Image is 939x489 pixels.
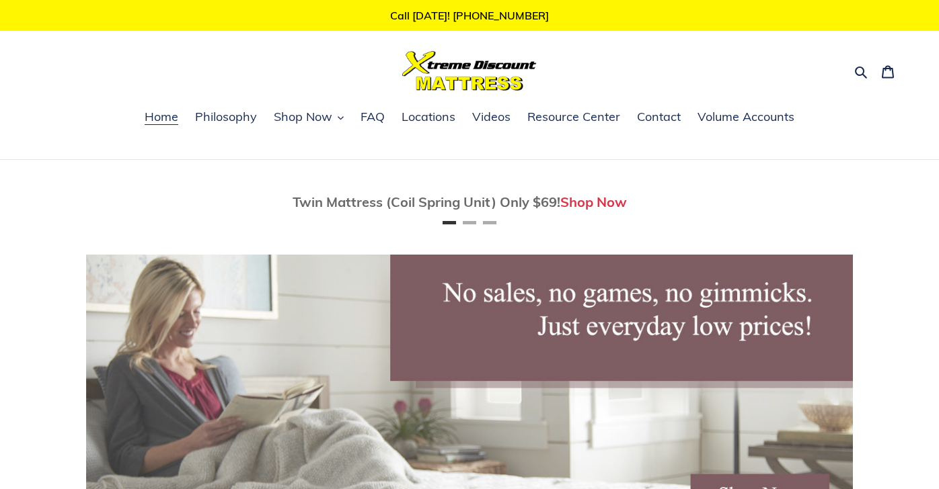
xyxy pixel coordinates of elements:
span: Resource Center [527,109,620,125]
button: Page 3 [483,221,496,224]
a: Contact [630,107,687,128]
span: FAQ [361,109,385,125]
span: Shop Now [274,109,332,125]
button: Shop Now [267,107,350,128]
button: Page 1 [443,221,456,224]
img: Xtreme Discount Mattress [402,51,537,91]
span: Locations [402,109,455,125]
a: Videos [465,107,517,128]
span: Videos [472,109,511,125]
a: Locations [395,107,462,128]
a: Home [138,107,185,128]
span: Contact [637,109,681,125]
a: Resource Center [521,107,627,128]
span: Philosophy [195,109,257,125]
span: Home [145,109,178,125]
a: FAQ [354,107,391,128]
a: Philosophy [188,107,264,128]
span: Volume Accounts [698,109,794,125]
a: Shop Now [560,193,627,210]
a: Volume Accounts [691,107,801,128]
button: Page 2 [463,221,476,224]
span: Twin Mattress (Coil Spring Unit) Only $69! [293,193,560,210]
